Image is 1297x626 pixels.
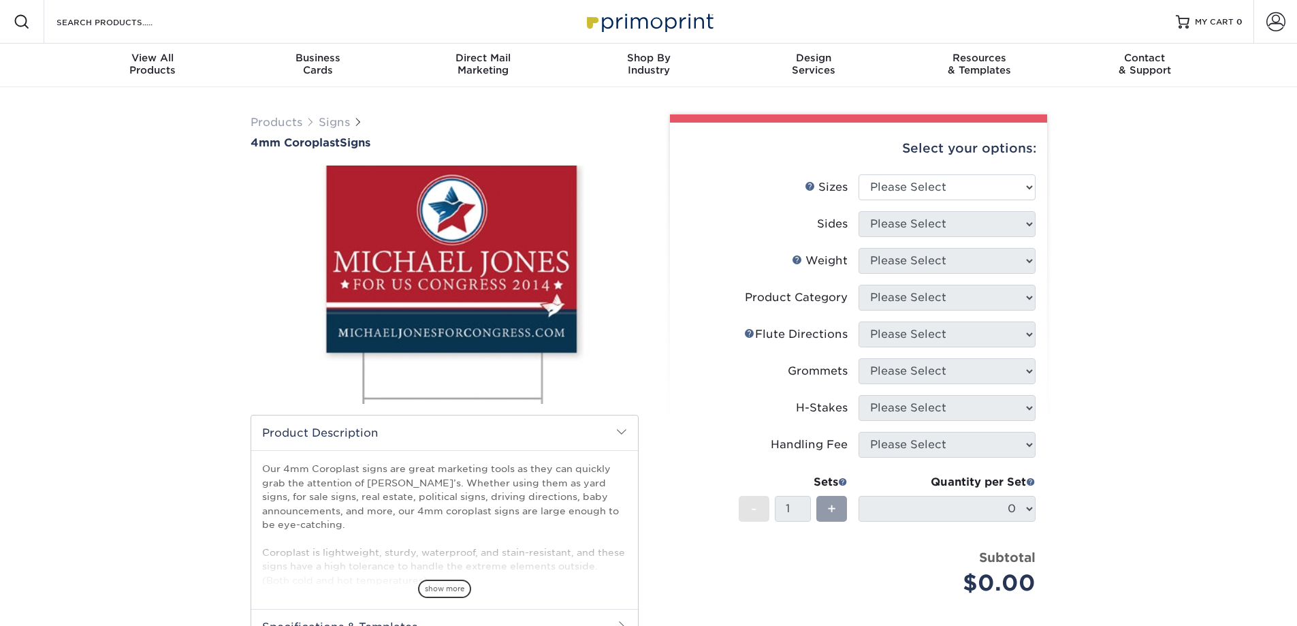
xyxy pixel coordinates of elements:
[681,123,1036,174] div: Select your options:
[235,52,400,64] span: Business
[235,52,400,76] div: Cards
[251,136,639,149] a: 4mm CoroplastSigns
[979,550,1036,565] strong: Subtotal
[400,52,566,76] div: Marketing
[319,116,350,129] a: Signs
[55,14,188,30] input: SEARCH PRODUCTS.....
[859,474,1036,490] div: Quantity per Set
[1062,44,1228,87] a: Contact& Support
[251,151,639,419] img: 4mm Coroplast 01
[70,44,236,87] a: View AllProducts
[70,52,236,64] span: View All
[805,179,848,195] div: Sizes
[1062,52,1228,64] span: Contact
[70,52,236,76] div: Products
[897,52,1062,64] span: Resources
[869,567,1036,599] div: $0.00
[418,580,471,598] span: show more
[1236,17,1243,27] span: 0
[235,44,400,87] a: BusinessCards
[400,52,566,64] span: Direct Mail
[566,52,731,76] div: Industry
[251,416,638,450] h2: Product Description
[817,216,848,232] div: Sides
[1062,52,1228,76] div: & Support
[566,52,731,64] span: Shop By
[796,400,848,416] div: H-Stakes
[1195,16,1234,28] span: MY CART
[566,44,731,87] a: Shop ByIndustry
[744,326,848,343] div: Flute Directions
[581,7,717,36] img: Primoprint
[827,499,836,519] span: +
[731,52,897,64] span: Design
[792,253,848,269] div: Weight
[731,52,897,76] div: Services
[251,136,340,149] span: 4mm Coroplast
[251,136,639,149] h1: Signs
[897,52,1062,76] div: & Templates
[751,499,757,519] span: -
[745,289,848,306] div: Product Category
[788,363,848,379] div: Grommets
[897,44,1062,87] a: Resources& Templates
[739,474,848,490] div: Sets
[400,44,566,87] a: Direct MailMarketing
[771,437,848,453] div: Handling Fee
[251,116,302,129] a: Products
[731,44,897,87] a: DesignServices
